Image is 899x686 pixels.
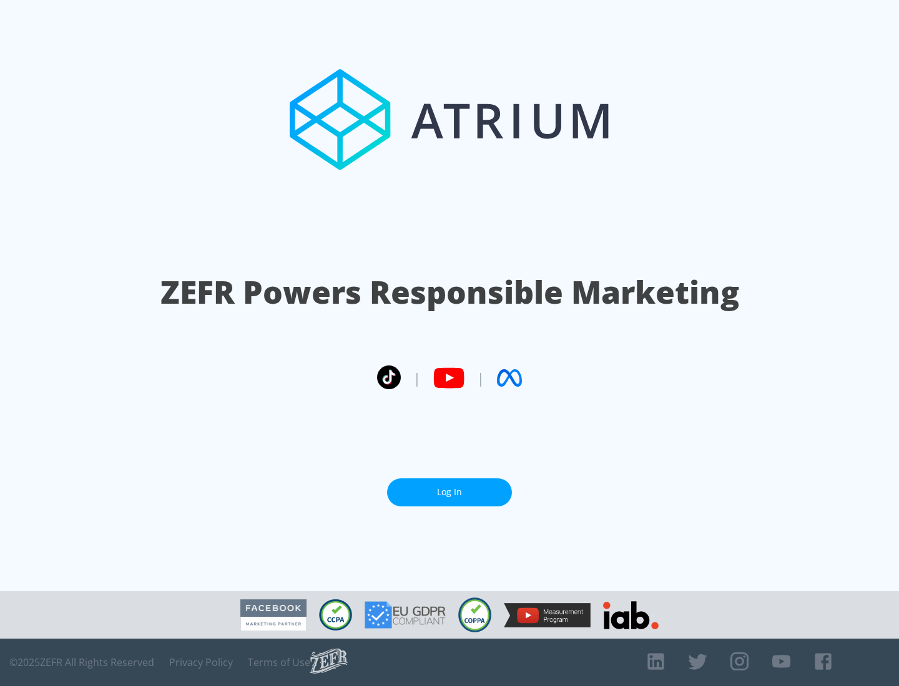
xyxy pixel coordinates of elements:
h1: ZEFR Powers Responsible Marketing [160,271,739,314]
img: GDPR Compliant [365,601,446,629]
img: CCPA Compliant [319,599,352,630]
img: IAB [603,601,659,629]
a: Terms of Use [248,656,310,669]
img: Facebook Marketing Partner [240,599,307,631]
a: Privacy Policy [169,656,233,669]
img: COPPA Compliant [458,597,491,632]
span: © 2025 ZEFR All Rights Reserved [9,656,154,669]
span: | [413,369,421,387]
span: | [477,369,484,387]
img: YouTube Measurement Program [504,603,591,627]
a: Log In [387,478,512,506]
